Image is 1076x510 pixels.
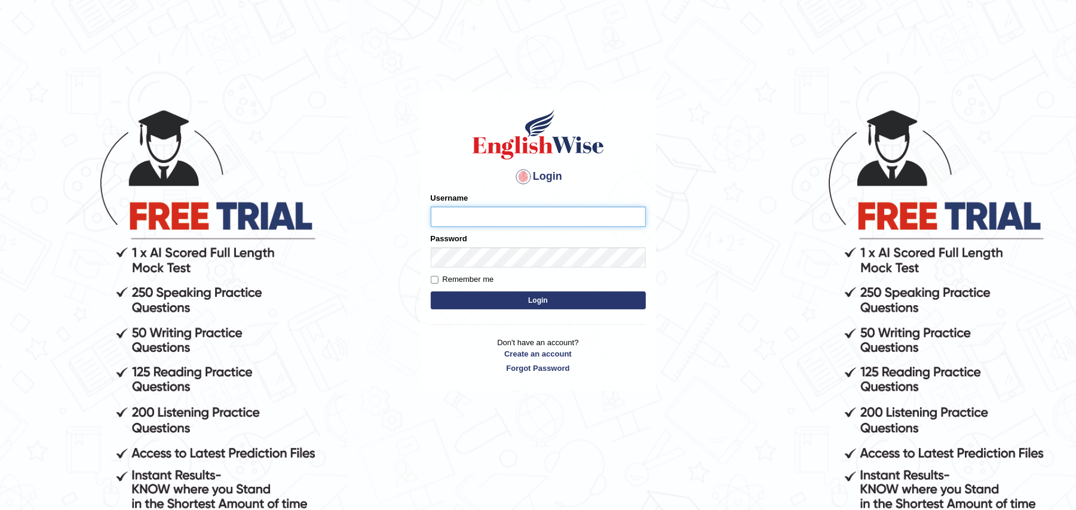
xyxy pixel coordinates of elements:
label: Username [431,192,468,204]
a: Create an account [431,348,646,360]
p: Don't have an account? [431,337,646,374]
input: Remember me [431,276,439,284]
button: Login [431,291,646,309]
img: Logo of English Wise sign in for intelligent practice with AI [470,107,606,161]
label: Password [431,233,467,244]
a: Forgot Password [431,362,646,374]
h4: Login [431,167,646,186]
label: Remember me [431,274,494,285]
